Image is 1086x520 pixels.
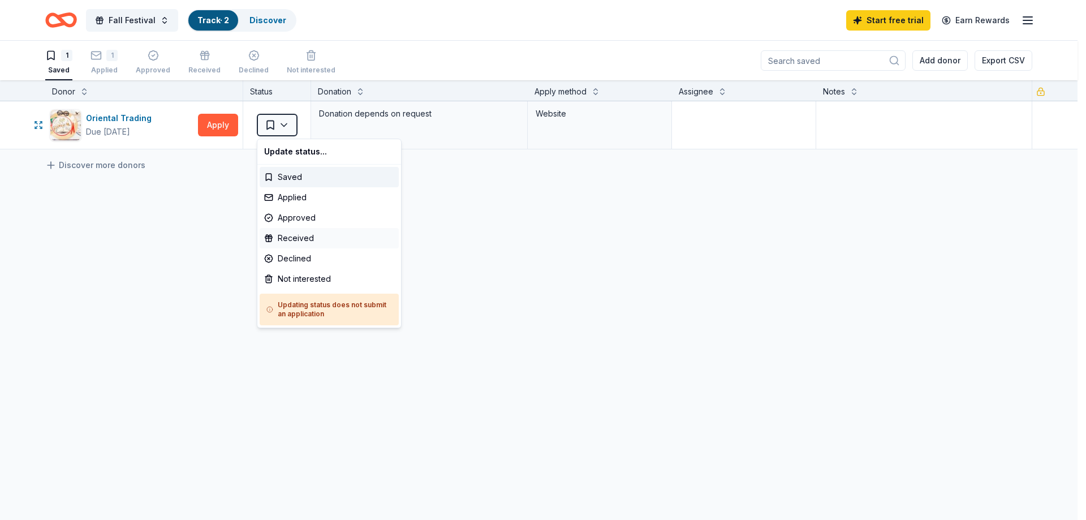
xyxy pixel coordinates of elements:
div: Approved [260,208,399,228]
div: Not interested [260,269,399,289]
div: Saved [260,167,399,187]
div: Declined [260,248,399,269]
div: Received [260,228,399,248]
div: Applied [260,187,399,208]
h5: Updating status does not submit an application [266,300,392,319]
div: Update status... [260,141,399,162]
